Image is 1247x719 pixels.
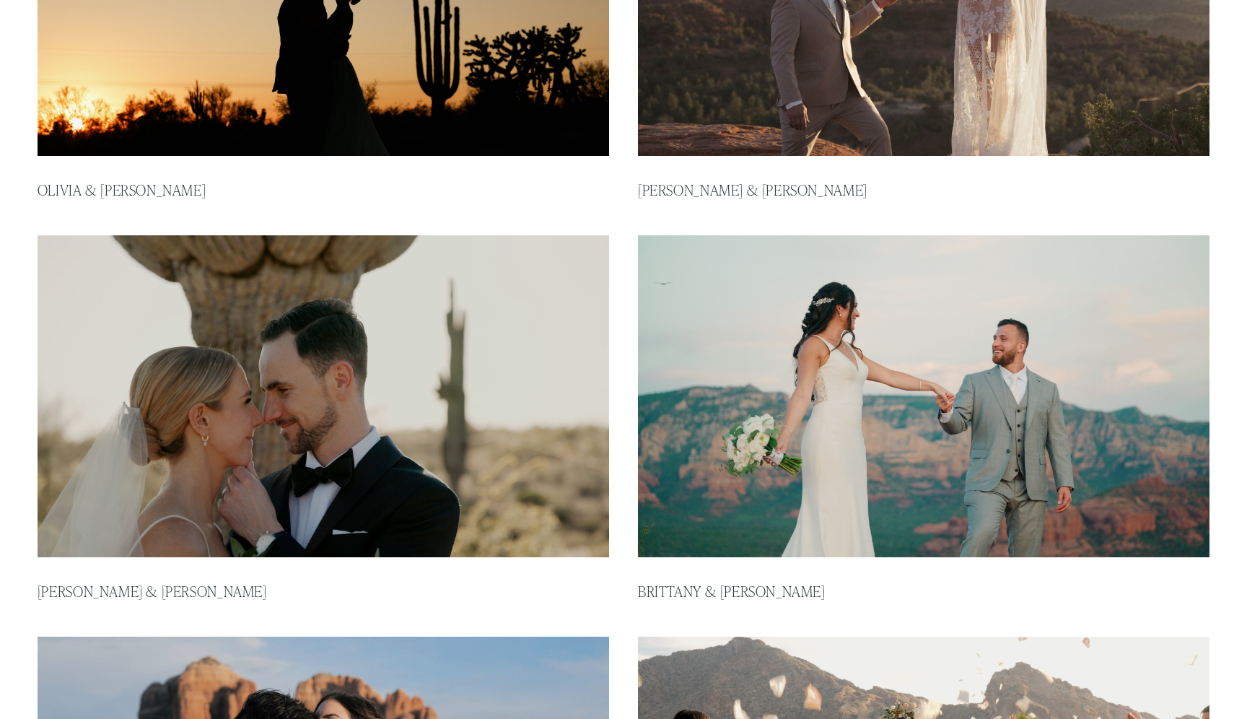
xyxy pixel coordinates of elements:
a: [PERSON_NAME] & [PERSON_NAME] [638,180,867,199]
img: Brittany &amp; Anthony [635,233,1212,559]
a: Brittany & [PERSON_NAME] [638,581,826,601]
a: Olivia & [PERSON_NAME] [38,180,206,199]
img: Catherine &amp; Patrick [35,233,612,559]
a: [PERSON_NAME] & [PERSON_NAME] [38,581,267,601]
